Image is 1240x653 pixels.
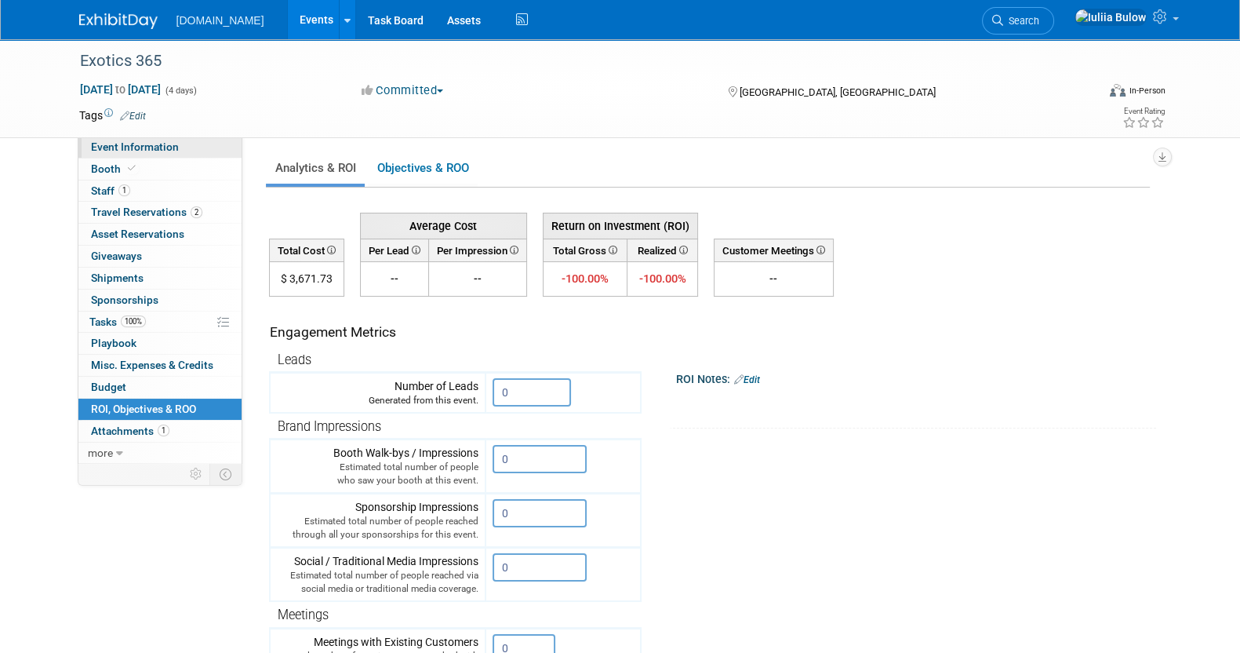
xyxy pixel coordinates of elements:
div: Booth Walk-bys / Impressions [277,445,478,487]
span: 100% [121,316,146,327]
div: Estimated total number of people who saw your booth at this event. [277,461,478,487]
span: ROI, Objectives & ROO [91,403,196,415]
span: 2 [191,206,202,218]
div: Sponsorship Impressions [277,499,478,542]
a: Tasks100% [78,312,242,333]
a: more [78,443,242,464]
th: Return on Investment (ROI) [543,213,697,239]
th: Realized [627,239,697,261]
span: Search [1003,15,1039,27]
span: Event Information [91,140,179,153]
th: Per Lead [360,239,428,261]
span: Tasks [89,316,146,328]
a: Giveaways [78,246,242,267]
span: Shipments [91,272,144,284]
a: Asset Reservations [78,224,242,245]
span: Playbook [91,337,136,349]
span: Booth [91,162,139,175]
a: Edit [120,111,146,122]
a: Sponsorships [78,290,242,311]
td: Toggle Event Tabs [209,464,242,484]
a: Playbook [78,333,242,354]
a: Edit [734,374,760,385]
span: Meetings [278,607,329,622]
span: Sponsorships [91,294,158,306]
div: Event Format [1004,82,1165,105]
a: Booth [78,159,242,180]
span: Asset Reservations [91,228,184,240]
span: 1 [118,184,130,196]
div: Engagement Metrics [270,323,635,342]
a: Travel Reservations2 [78,202,242,223]
img: ExhibitDay [79,13,158,29]
a: Analytics & ROI [266,153,365,184]
span: Attachments [91,425,169,437]
span: (4 days) [164,86,197,96]
span: Leads [278,352,311,367]
div: Social / Traditional Media Impressions [277,553,478,596]
td: Personalize Event Tab Strip [183,464,210,484]
img: Format-Inperson.png [1110,84,1125,97]
span: more [88,447,113,459]
a: Budget [78,377,242,398]
a: Misc. Expenses & Credits [78,355,242,376]
i: Booth reservation complete [128,164,136,173]
span: Brand Impressions [278,419,381,434]
span: Budget [91,381,126,393]
a: Event Information [78,137,242,158]
div: Estimated total number of people reached via social media or traditional media coverage. [277,569,478,596]
span: [DATE] [DATE] [79,82,162,97]
span: [GEOGRAPHIC_DATA], [GEOGRAPHIC_DATA] [740,86,936,98]
th: Average Cost [360,213,526,239]
a: Search [982,7,1054,35]
a: Shipments [78,268,242,289]
div: Estimated total number of people reached through all your sponsorships for this event. [277,515,478,542]
th: Per Impression [428,239,526,261]
a: Staff1 [78,181,242,202]
button: Committed [356,82,449,99]
span: -- [474,272,482,285]
a: Objectives & ROO [368,153,478,184]
span: -- [391,272,398,285]
div: Event Rating [1122,108,1164,115]
span: 1 [158,425,169,436]
div: Number of Leads [277,378,478,407]
th: Customer Meetings [714,239,833,261]
span: Staff [91,184,130,197]
span: [DOMAIN_NAME] [176,14,264,27]
span: Giveaways [91,250,142,262]
a: Attachments1 [78,421,242,442]
div: Generated from this event. [277,394,478,407]
img: Iuliia Bulow [1075,9,1147,26]
th: Total Cost [269,239,344,261]
span: Misc. Expenses & Credits [91,359,213,371]
span: to [113,83,128,96]
div: In-Person [1128,85,1165,97]
div: -- [721,271,827,286]
td: Tags [79,108,146,123]
th: Total Gross [543,239,627,261]
span: Travel Reservations [91,206,202,218]
td: $ 3,671.73 [269,262,344,297]
div: Exotics 365 [75,47,1073,75]
span: -100.00% [562,272,609,286]
span: -100.00% [638,272,685,286]
div: ROI Notes: [676,367,1157,388]
a: ROI, Objectives & ROO [78,399,242,420]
